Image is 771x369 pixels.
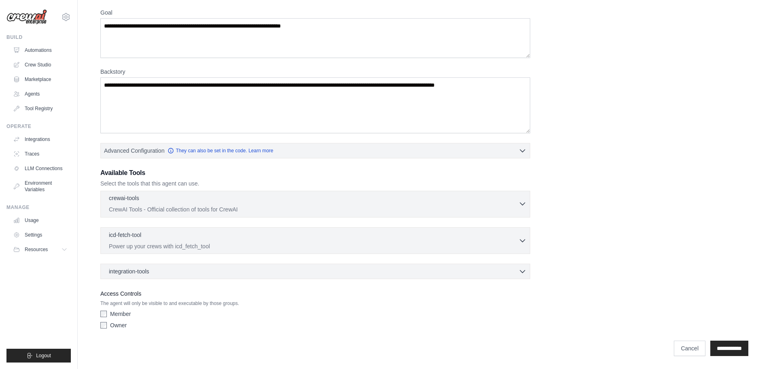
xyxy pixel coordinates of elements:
a: Automations [10,44,71,57]
a: Agents [10,87,71,100]
a: Traces [10,147,71,160]
label: Goal [100,9,530,17]
span: Advanced Configuration [104,147,164,155]
button: Logout [6,349,71,363]
span: Logout [36,352,51,359]
a: LLM Connections [10,162,71,175]
button: icd-fetch-tool Power up your crews with icd_fetch_tool [104,231,527,250]
span: Resources [25,246,48,253]
label: Member [110,310,131,318]
button: Advanced Configuration They can also be set in the code. Learn more [101,143,530,158]
div: Operate [6,123,71,130]
div: Build [6,34,71,41]
div: Manage [6,204,71,211]
button: Resources [10,243,71,256]
p: icd-fetch-tool [109,231,141,239]
label: Owner [110,321,127,329]
button: integration-tools [104,267,527,275]
button: crewai-tools CrewAI Tools - Official collection of tools for CrewAI [104,194,527,213]
a: Marketplace [10,73,71,86]
a: Cancel [674,341,705,356]
a: Integrations [10,133,71,146]
span: integration-tools [109,267,149,275]
p: The agent will only be visible to and executable by those groups. [100,300,530,307]
a: Usage [10,214,71,227]
a: Tool Registry [10,102,71,115]
a: Crew Studio [10,58,71,71]
img: Logo [6,9,47,25]
h3: Available Tools [100,168,530,178]
a: They can also be set in the code. Learn more [168,147,273,154]
a: Environment Variables [10,177,71,196]
p: Select the tools that this agent can use. [100,179,530,188]
p: Power up your crews with icd_fetch_tool [109,242,518,250]
p: crewai-tools [109,194,139,202]
label: Access Controls [100,289,530,299]
a: Settings [10,228,71,241]
p: CrewAI Tools - Official collection of tools for CrewAI [109,205,518,213]
label: Backstory [100,68,530,76]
